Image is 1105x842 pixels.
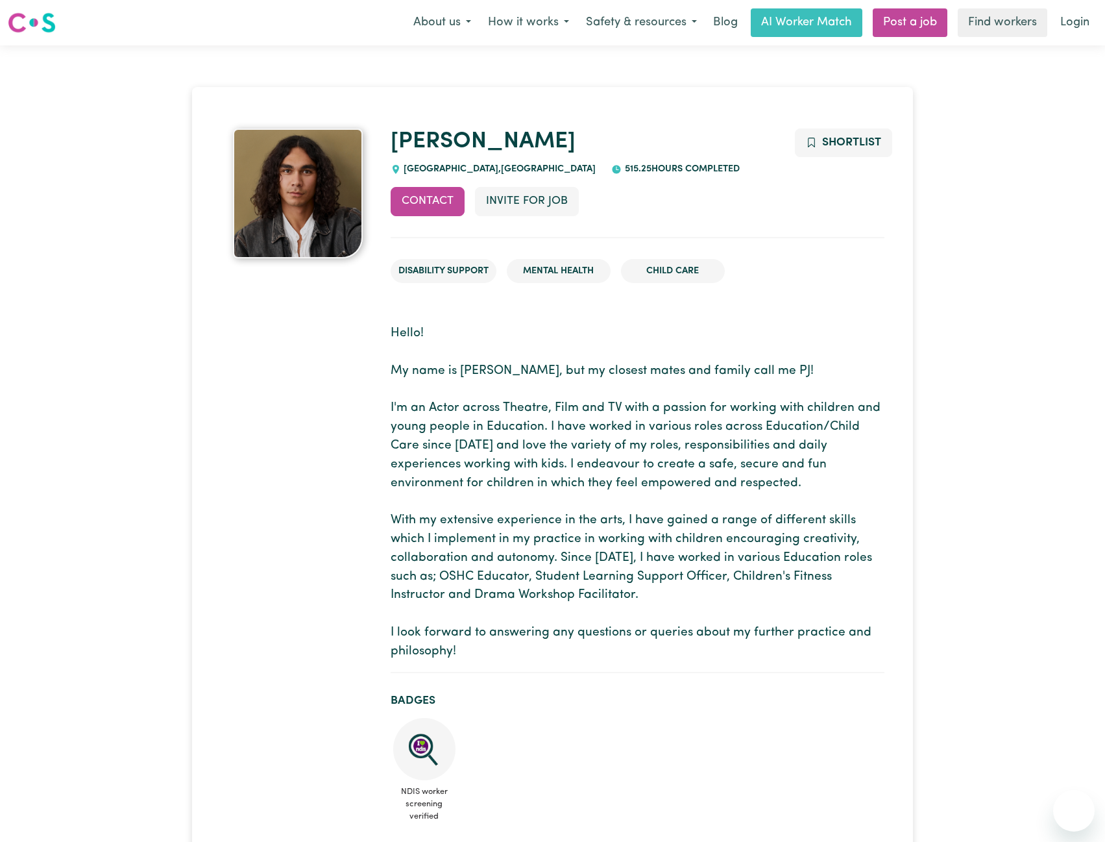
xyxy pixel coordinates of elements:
a: Patrick's profile picture' [221,129,375,258]
a: Careseekers logo [8,8,56,38]
h2: Badges [391,694,884,708]
span: NDIS worker screening verified [391,780,458,828]
p: Hello! My name is [PERSON_NAME], but my closest mates and family call me PJ! I'm an Actor across ... [391,325,884,661]
li: Disability Support [391,259,496,284]
span: 515.25 hours completed [622,164,740,174]
button: Safety & resources [577,9,705,36]
button: Add to shortlist [795,129,893,157]
li: Child care [621,259,725,284]
a: Blog [705,8,746,37]
img: Careseekers logo [8,11,56,34]
a: Post a job [873,8,947,37]
img: Patrick [233,129,363,258]
li: Mental Health [507,259,611,284]
span: Shortlist [822,137,881,148]
span: [GEOGRAPHIC_DATA] , [GEOGRAPHIC_DATA] [401,164,596,174]
a: [PERSON_NAME] [391,130,576,153]
button: How it works [480,9,577,36]
a: AI Worker Match [751,8,862,37]
a: Find workers [958,8,1047,37]
button: About us [405,9,480,36]
a: Login [1052,8,1097,37]
img: NDIS Worker Screening Verified [393,718,455,780]
button: Invite for Job [475,187,579,216]
iframe: Button to launch messaging window [1053,790,1095,832]
button: Contact [391,187,465,216]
